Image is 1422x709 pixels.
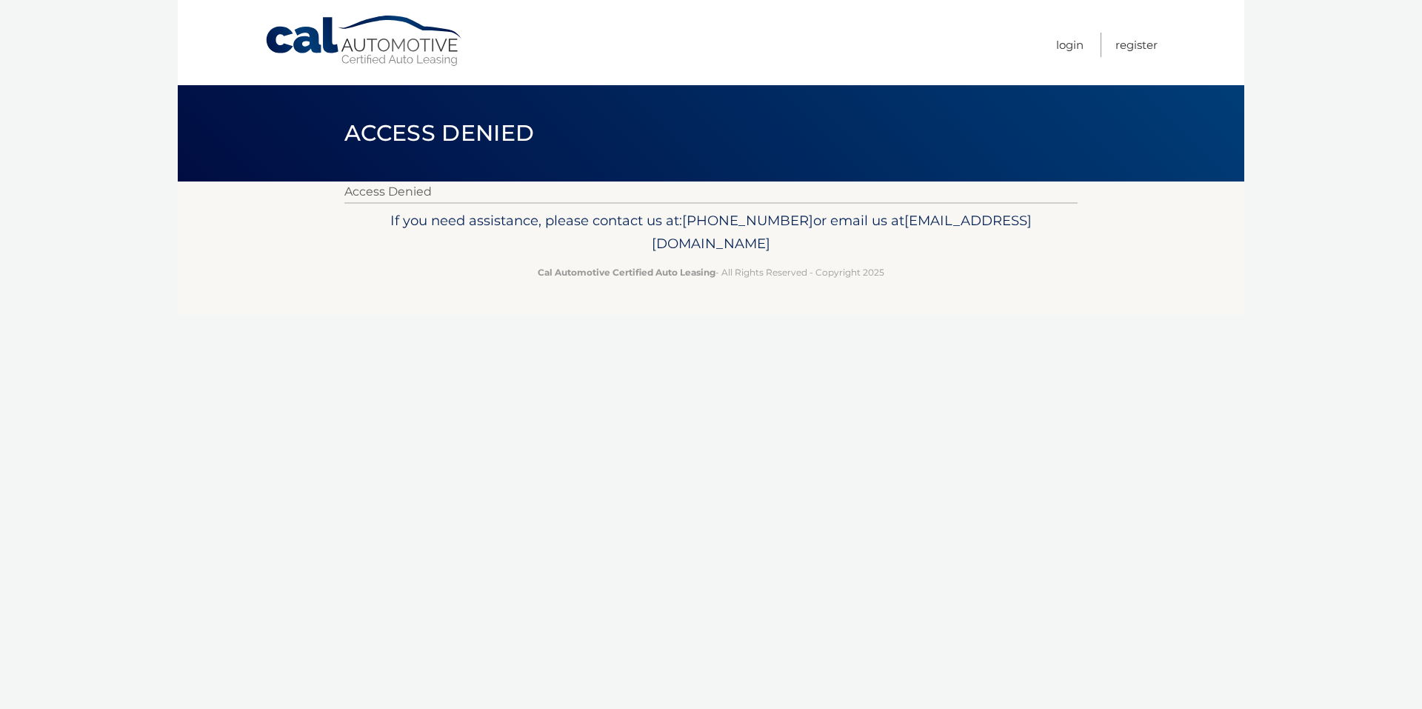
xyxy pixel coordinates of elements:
[354,264,1068,280] p: - All Rights Reserved - Copyright 2025
[344,119,534,147] span: Access Denied
[682,212,813,229] span: [PHONE_NUMBER]
[264,15,464,67] a: Cal Automotive
[1115,33,1158,57] a: Register
[538,267,715,278] strong: Cal Automotive Certified Auto Leasing
[344,182,1078,202] p: Access Denied
[1056,33,1084,57] a: Login
[354,209,1068,256] p: If you need assistance, please contact us at: or email us at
